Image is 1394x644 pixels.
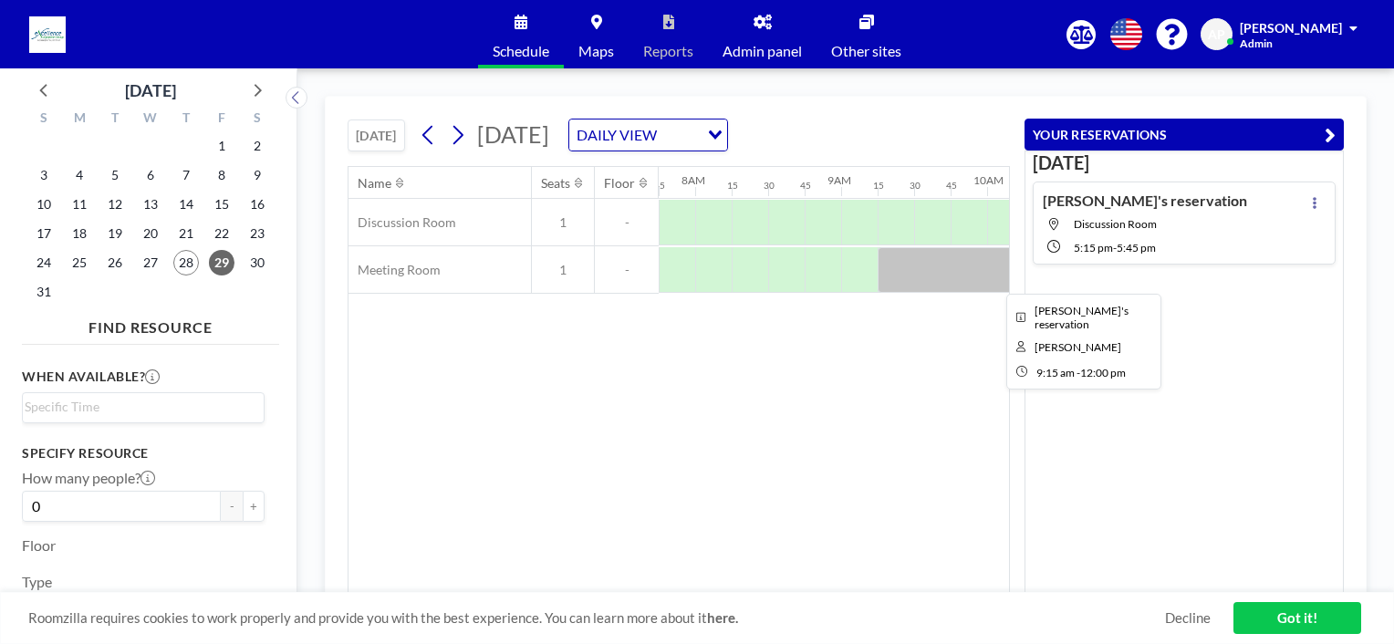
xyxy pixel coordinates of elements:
span: Thursday, August 21, 2025 [173,221,199,246]
span: Friday, August 15, 2025 [209,192,234,217]
div: Search for option [569,119,727,151]
span: Tuesday, August 26, 2025 [102,250,128,275]
span: Admin panel [723,44,802,58]
span: Sunday, August 24, 2025 [31,250,57,275]
a: Got it! [1233,602,1361,634]
div: 10AM [973,173,1004,187]
span: Wednesday, August 6, 2025 [138,162,163,188]
span: - [595,214,659,231]
span: Sunday, August 17, 2025 [31,221,57,246]
div: 9AM [827,173,851,187]
span: Wednesday, August 27, 2025 [138,250,163,275]
h4: FIND RESOURCE [22,311,279,337]
div: 30 [764,180,775,192]
div: 15 [873,180,884,192]
span: - [1113,241,1117,254]
span: Reports [643,44,693,58]
h3: Specify resource [22,445,265,462]
span: Schedule [493,44,549,58]
div: T [168,108,203,131]
span: Discussion Room [348,214,456,231]
div: M [62,108,98,131]
span: Maps [578,44,614,58]
div: Search for option [23,393,264,421]
span: Thursday, August 28, 2025 [173,250,199,275]
span: Admin [1240,36,1273,50]
span: Sunday, August 31, 2025 [31,279,57,305]
div: 30 [910,180,921,192]
span: Thursday, August 7, 2025 [173,162,199,188]
span: Wednesday, August 20, 2025 [138,221,163,246]
span: Tuesday, August 5, 2025 [102,162,128,188]
h4: [PERSON_NAME]'s reservation [1043,192,1247,210]
div: [DATE] [125,78,176,103]
div: F [203,108,239,131]
span: Saturday, August 23, 2025 [244,221,270,246]
div: S [239,108,275,131]
span: - [595,262,659,278]
span: Saturday, August 2, 2025 [244,133,270,159]
span: Monday, August 11, 2025 [67,192,92,217]
span: 1 [532,214,594,231]
button: YOUR RESERVATIONS [1025,119,1344,151]
span: Sunday, August 3, 2025 [31,162,57,188]
a: Decline [1165,609,1211,627]
div: 15 [727,180,738,192]
button: [DATE] [348,119,405,151]
label: Type [22,573,52,591]
span: Monday, August 18, 2025 [67,221,92,246]
span: DAILY VIEW [573,123,661,147]
span: Friday, August 29, 2025 [209,250,234,275]
span: Meeting Room [348,262,441,278]
label: How many people? [22,469,155,487]
span: Wednesday, August 13, 2025 [138,192,163,217]
span: Discussion Room [1074,217,1157,231]
span: [PERSON_NAME] [1240,20,1342,36]
div: S [26,108,62,131]
h3: [DATE] [1033,151,1336,174]
span: Roomzilla requires cookies to work properly and provide you with the best experience. You can lea... [28,609,1165,627]
label: Floor [22,536,56,555]
span: Tuesday, August 19, 2025 [102,221,128,246]
div: T [98,108,133,131]
span: Sunday, August 10, 2025 [31,192,57,217]
span: Monday, August 25, 2025 [67,250,92,275]
img: organization-logo [29,16,66,53]
span: 1 [532,262,594,278]
input: Search for option [25,397,254,417]
span: Other sites [831,44,901,58]
span: Monday, August 4, 2025 [67,162,92,188]
div: 8AM [681,173,705,187]
a: here. [707,609,738,626]
div: 45 [946,180,957,192]
button: - [221,491,243,522]
div: Floor [604,175,635,192]
span: Friday, August 8, 2025 [209,162,234,188]
span: Saturday, August 30, 2025 [244,250,270,275]
div: 45 [654,180,665,192]
div: Seats [541,175,570,192]
span: Saturday, August 9, 2025 [244,162,270,188]
span: Thursday, August 14, 2025 [173,192,199,217]
span: Friday, August 1, 2025 [209,133,234,159]
span: [DATE] [477,120,549,148]
button: + [243,491,265,522]
span: 5:15 PM [1074,241,1113,254]
span: Friday, August 22, 2025 [209,221,234,246]
span: 5:45 PM [1117,241,1156,254]
span: AP [1208,26,1225,43]
div: 45 [800,180,811,192]
div: Name [358,175,391,192]
span: Tuesday, August 12, 2025 [102,192,128,217]
input: Search for option [662,123,697,147]
span: Saturday, August 16, 2025 [244,192,270,217]
div: W [133,108,169,131]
